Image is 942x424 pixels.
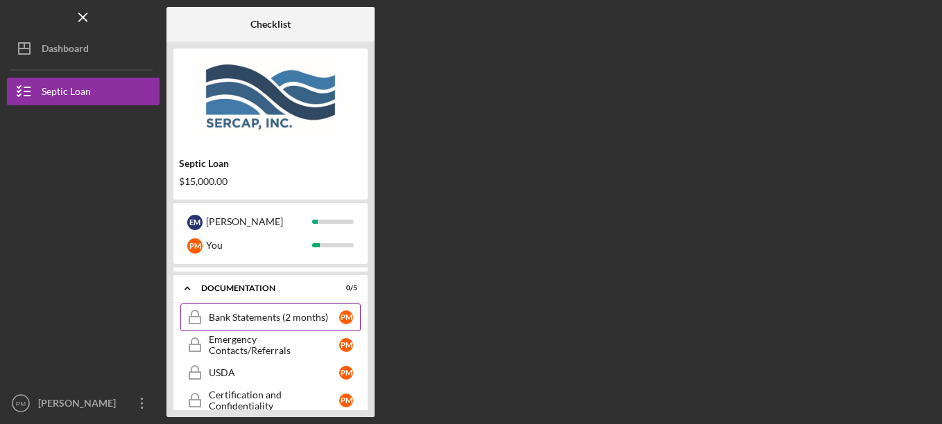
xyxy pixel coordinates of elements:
[35,389,125,421] div: [PERSON_NAME]
[7,78,160,105] button: Septic Loan
[187,238,203,254] div: P M
[16,400,26,407] text: PM
[180,359,361,387] a: USDAPM
[7,35,160,62] button: Dashboard
[339,310,353,324] div: P M
[180,303,361,331] a: Bank Statements (2 months)PM
[339,394,353,407] div: P M
[7,389,160,417] button: PM[PERSON_NAME]
[209,367,339,378] div: USDA
[209,334,339,356] div: Emergency Contacts/Referrals
[332,284,357,292] div: 0 / 5
[179,158,362,169] div: Septic Loan
[173,55,368,139] img: Product logo
[206,233,312,257] div: You
[339,366,353,380] div: P M
[42,78,91,109] div: Septic Loan
[209,389,339,412] div: Certification and Confidentiality
[42,35,89,66] div: Dashboard
[180,331,361,359] a: Emergency Contacts/ReferralsPM
[339,338,353,352] div: P M
[209,312,339,323] div: Bank Statements (2 months)
[206,210,312,233] div: [PERSON_NAME]
[250,19,291,30] b: Checklist
[179,176,362,187] div: $15,000.00
[180,387,361,414] a: Certification and ConfidentialityPM
[201,284,323,292] div: Documentation
[187,215,203,230] div: E M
